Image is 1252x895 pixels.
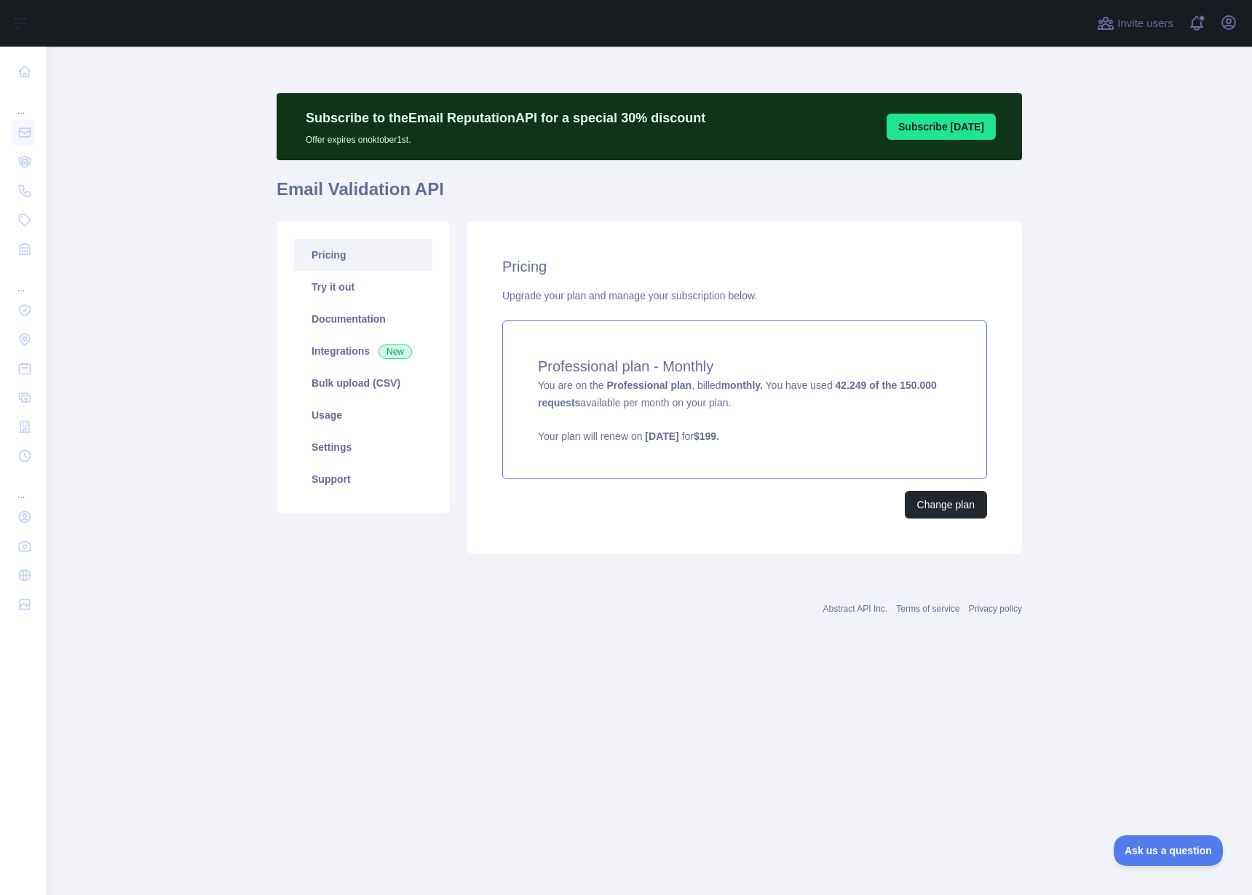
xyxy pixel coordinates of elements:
a: Privacy policy [969,604,1022,614]
strong: 42.249 of the 150.000 requests [538,379,937,409]
span: New [379,344,412,359]
strong: [DATE] [645,430,678,442]
a: Documentation [294,303,432,335]
a: Support [294,463,432,495]
span: You are on the , billed You have used available per month on your plan. [538,379,951,443]
h2: Pricing [502,256,987,277]
a: Settings [294,431,432,463]
strong: $ 199 . [694,430,719,442]
button: Invite users [1094,12,1176,35]
a: Pricing [294,239,432,271]
strong: monthly. [721,379,763,391]
div: ... [12,265,35,294]
button: Change plan [905,491,987,519]
a: Usage [294,399,432,431]
div: ... [12,472,35,501]
button: Subscribe [DATE] [887,114,996,140]
div: Upgrade your plan and manage your subscription below. [502,288,987,303]
p: Offer expires on oktober 1st. [306,128,705,146]
iframe: Toggle Customer Support [1114,835,1223,866]
a: Integrations New [294,335,432,367]
a: Bulk upload (CSV) [294,367,432,399]
div: ... [12,87,35,117]
a: Abstract API Inc. [823,604,888,614]
p: Your plan will renew on for [538,429,951,443]
span: Invite users [1117,15,1173,32]
h1: Email Validation API [277,178,1022,213]
h4: Professional plan - Monthly [538,356,951,376]
p: Subscribe to the Email Reputation API for a special 30 % discount [306,108,705,128]
strong: Professional plan [606,379,692,391]
a: Terms of service [896,604,959,614]
a: Try it out [294,271,432,303]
